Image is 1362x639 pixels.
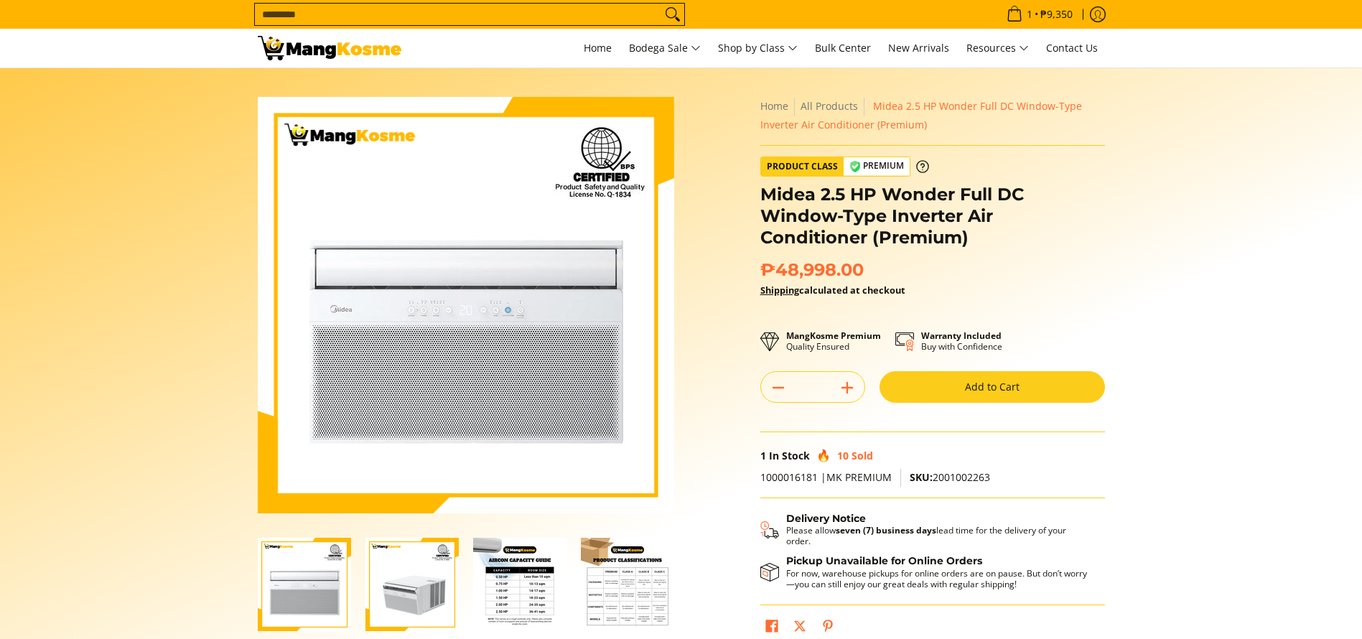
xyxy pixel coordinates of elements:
[416,29,1105,67] nav: Main Menu
[760,99,1082,131] span: Midea 2.5 HP Wonder Full DC Window-Type Inverter Air Conditioner (Premium)
[761,376,796,399] button: Subtract
[718,39,798,57] span: Shop by Class
[815,41,871,55] span: Bulk Center
[880,371,1105,403] button: Add to Cart
[258,36,401,60] img: Midea Wonder 2.5 Full DC HP Window-Type Inverter Aircon l Mang Kosme
[622,29,708,67] a: Bodega Sale
[786,330,881,352] p: Quality Ensured
[921,330,1002,342] strong: Warranty Included
[760,184,1105,248] h1: Midea 2.5 HP Wonder Full DC Window-Type Inverter Air Conditioner (Premium)
[888,41,949,55] span: New Arrivals
[258,538,351,631] img: https://mangkosme.com/products/midea-wonder-2-5hp-window-type-inverter-aircon-premium
[661,4,684,25] button: Search
[808,29,878,67] a: Bulk Center
[760,284,799,297] a: Shipping
[760,513,1091,547] button: Shipping & Delivery
[1038,9,1075,19] span: ₱9,350
[769,449,810,462] span: In Stock
[959,29,1036,67] a: Resources
[584,41,612,55] span: Home
[844,157,910,175] span: Premium
[1039,29,1105,67] a: Contact Us
[760,470,892,484] span: 1000016181 |MK PREMIUM
[760,284,905,297] strong: calculated at checkout
[786,554,982,567] strong: Pickup Unavailable for Online Orders
[921,330,1002,352] p: Buy with Confidence
[581,538,674,631] img: Midea 2.5 HP Wonder Full DC Window-Type Inverter Air Conditioner (Premium)-4
[760,99,788,113] a: Home
[881,29,956,67] a: New Arrivals
[577,29,619,67] a: Home
[711,29,805,67] a: Shop by Class
[801,99,858,113] a: All Products
[760,449,766,462] span: 1
[1046,41,1098,55] span: Contact Us
[365,538,459,631] img: Midea 2.5 HP Wonder Full DC Window-Type Inverter Air Conditioner (Premium)-2
[836,524,936,536] strong: seven (7) business days
[786,525,1091,546] p: Please allow lead time for the delivery of your order.
[761,157,844,176] span: Product Class
[1002,6,1077,22] span: •
[786,330,881,342] strong: MangKosme Premium
[830,376,864,399] button: Add
[473,538,566,631] img: Midea 2.5 HP Wonder Full DC Window-Type Inverter Air Conditioner (Premium)-3
[966,39,1029,57] span: Resources
[849,161,861,172] img: premium-badge-icon.webp
[760,157,929,177] a: Product Class Premium
[910,470,990,484] span: 2001002263
[786,568,1091,589] p: For now, warehouse pickups for online orders are on pause. But don’t worry—you can still enjoy ou...
[837,449,849,462] span: 10
[786,512,866,525] strong: Delivery Notice
[760,259,864,281] span: ₱48,998.00
[629,39,701,57] span: Bodega Sale
[1025,9,1035,19] span: 1
[910,470,933,484] span: SKU:
[760,97,1105,134] nav: Breadcrumbs
[852,449,873,462] span: Sold
[258,97,674,513] img: https://mangkosme.com/products/midea-wonder-2-5hp-window-type-inverter-aircon-premium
